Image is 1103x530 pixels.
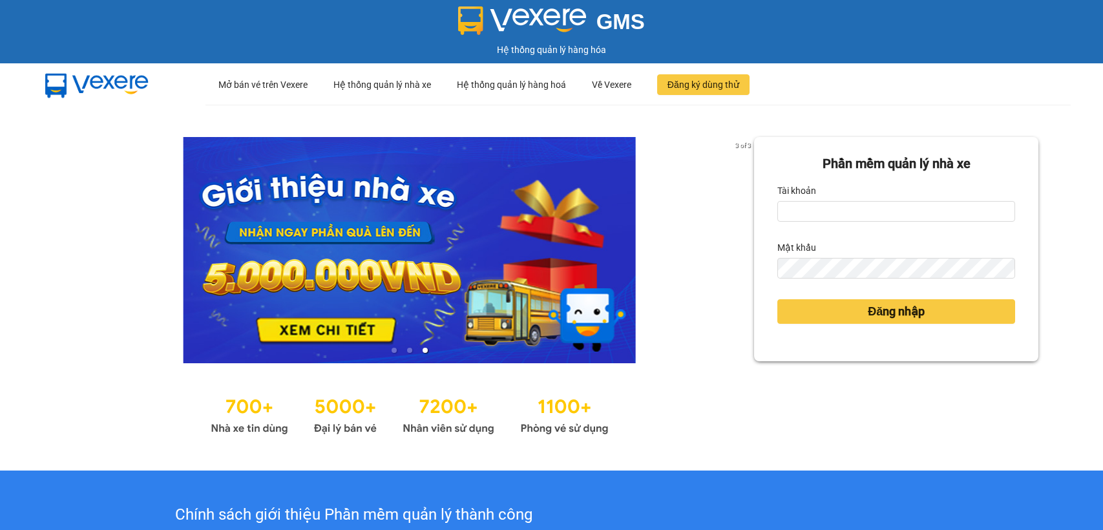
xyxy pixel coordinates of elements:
div: Hệ thống quản lý hàng hoá [457,64,566,105]
div: Mở bán vé trên Vexere [218,64,308,105]
button: Đăng ký dùng thử [657,74,750,95]
button: previous slide / item [65,137,83,363]
div: Hệ thống quản lý nhà xe [333,64,431,105]
span: GMS [596,10,645,34]
button: next slide / item [736,137,754,363]
div: Chính sách giới thiệu Phần mềm quản lý thành công [77,503,630,527]
a: GMS [458,19,645,30]
li: slide item 2 [407,348,412,353]
label: Mật khẩu [777,237,816,258]
input: Tài khoản [777,201,1015,222]
label: Tài khoản [777,180,816,201]
div: Phần mềm quản lý nhà xe [777,154,1015,174]
li: slide item 1 [392,348,397,353]
li: slide item 3 [423,348,428,353]
span: Đăng ký dùng thử [667,78,739,92]
img: logo 2 [458,6,586,35]
p: 3 of 3 [731,137,754,154]
div: Hệ thống quản lý hàng hóa [3,43,1100,57]
img: Statistics.png [211,389,609,438]
button: Đăng nhập [777,299,1015,324]
div: Về Vexere [592,64,631,105]
img: mbUUG5Q.png [32,63,162,106]
input: Mật khẩu [777,258,1015,279]
span: Đăng nhập [868,302,925,321]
